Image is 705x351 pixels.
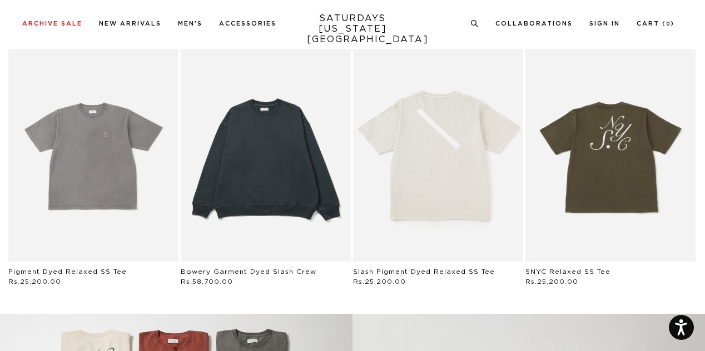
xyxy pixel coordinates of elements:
[353,268,495,275] a: Slash Pigment Dyed Relaxed SS Tee
[637,21,674,27] a: Cart (0)
[178,21,202,27] a: Men's
[307,13,399,45] a: SATURDAYS[US_STATE][GEOGRAPHIC_DATA]
[181,268,316,275] a: Bowery Garment Dyed Slash Crew
[8,278,61,285] span: Rs.25,200.00
[181,49,351,262] div: Black | Bowery Garment Dyed Slash Crew | Saturdays NYC
[22,21,82,27] a: Archive Sale
[589,21,620,27] a: Sign In
[99,21,161,27] a: New Arrivals
[525,268,610,275] a: SNYC Relaxed SS Tee
[219,21,276,27] a: Accessories
[181,278,233,285] span: Rs.58,700.00
[8,268,127,275] a: Pigment Dyed Relaxed SS Tee
[525,278,578,285] span: Rs.25,200.00
[666,22,671,27] small: 0
[353,278,406,285] span: Rs.25,200.00
[495,21,573,27] a: Collaborations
